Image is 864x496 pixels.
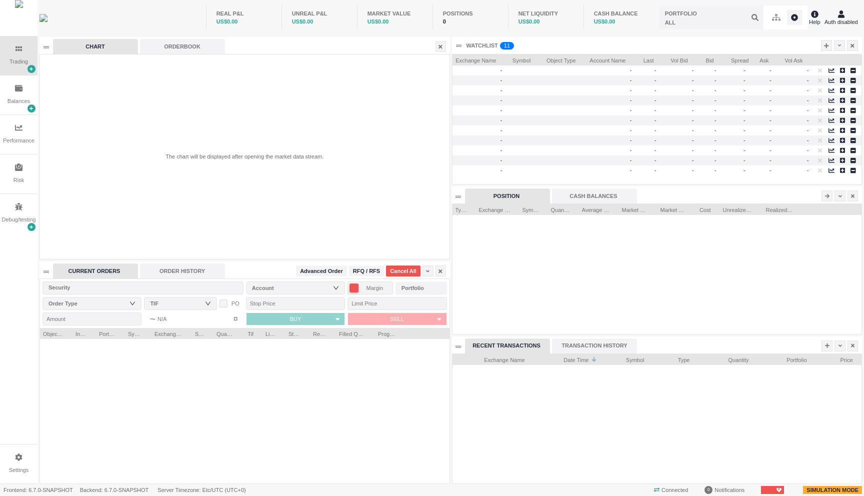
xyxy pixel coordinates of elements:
[48,282,233,292] div: Security
[630,97,632,103] span: -
[692,157,694,163] span: -
[743,147,749,153] span: -
[300,267,343,275] span: Advanced Order
[500,97,502,103] span: -
[500,42,514,49] sup: 11
[594,9,649,18] div: CASH BALANCE
[807,87,809,93] span: -
[522,204,539,214] span: Symbol
[654,127,660,133] span: -
[500,147,502,153] span: -
[630,147,632,153] span: -
[723,204,754,214] span: Unrealized P&L
[755,54,769,64] span: Ask
[769,117,775,123] span: -
[75,328,87,338] span: Int Id
[216,18,238,24] span: US$0.00
[630,127,632,133] span: -
[743,167,749,173] span: -
[348,313,432,325] button: SELL
[500,77,502,83] span: -
[692,67,694,73] span: -
[699,204,711,214] span: Cost
[781,54,803,64] span: Vol Ask
[353,267,380,275] span: RFQ / RFS
[367,9,422,18] div: MARKET VALUE
[654,87,660,93] span: -
[149,313,155,325] span: ~
[692,137,694,143] span: -
[714,127,720,133] span: -
[707,486,710,493] span: 0
[743,127,749,133] span: -
[654,77,660,83] span: -
[654,107,660,113] span: -
[743,107,749,113] span: -
[288,328,301,338] span: Status
[700,54,714,64] span: Bid
[638,54,654,64] span: Last
[654,167,660,173] span: -
[360,283,389,293] span: Margin
[743,157,749,163] span: -
[500,87,502,93] span: -
[313,328,327,338] span: Reason
[39,14,47,22] img: wyden_logotype_blue.svg
[809,9,820,26] div: Help
[367,18,389,24] span: US$0.00
[692,127,694,133] span: -
[466,41,498,50] div: WATCHLIST
[290,316,301,322] span: BUY
[500,127,502,133] span: -
[455,204,467,214] span: Type
[807,77,809,83] span: -
[743,137,749,143] span: -
[233,313,238,325] span: ¤
[231,300,239,306] span: PO
[622,204,648,214] span: Market Price
[692,147,694,153] span: -
[246,297,345,310] input: Stop Price
[53,39,138,54] div: CHART
[543,54,576,64] span: Object Type
[500,157,502,163] span: -
[692,167,694,173] span: -
[803,485,862,495] span: SIMULATION MODE
[714,107,720,113] span: -
[252,283,334,293] div: Account
[761,354,807,364] span: Portfolio
[654,97,660,103] span: -
[743,87,749,93] span: -
[769,137,775,143] span: -
[2,215,36,224] div: Debug/testing
[666,54,688,64] span: Vol Bid
[714,147,720,153] span: -
[9,57,28,66] div: Trading
[603,354,644,364] span: Symbol
[692,97,694,103] span: -
[726,54,749,64] span: Spread
[333,284,339,291] i: icon: down
[500,117,502,123] span: -
[401,283,436,293] div: Portfolio
[766,204,793,214] span: Realized P&L
[807,117,809,123] span: -
[48,298,131,308] div: Order Type
[500,107,502,113] span: -
[714,77,720,83] span: -
[53,263,138,278] div: CURRENT ORDERS
[702,354,749,364] span: Quantity
[347,297,446,310] input: Limit Price
[769,67,775,73] span: -
[246,313,330,325] button: BUY
[465,338,550,353] div: RECENT TRANSACTIONS
[692,87,694,93] span: -
[195,328,204,338] span: Side
[743,117,749,123] span: -
[665,9,697,18] div: PORTFOLIO
[500,67,502,73] span: -
[551,204,570,214] span: Quantity
[714,117,720,123] span: -
[518,18,540,24] span: US$0.00
[807,127,809,133] span: -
